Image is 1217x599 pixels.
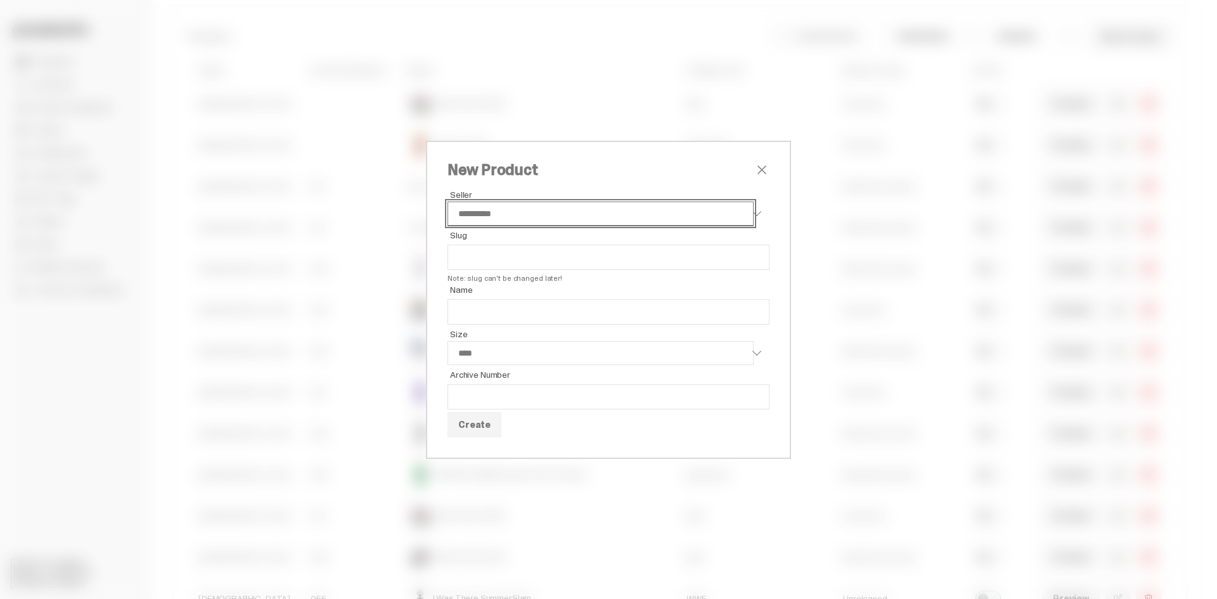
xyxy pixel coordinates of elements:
select: Size [448,341,754,365]
input: Name [448,299,769,325]
h2: New Product [448,162,754,177]
span: Seller [450,190,769,199]
span: Slug [450,231,769,240]
input: Slug [448,245,769,270]
span: Name [450,285,769,294]
input: Archive Number [448,384,769,409]
span: Archive Number [450,370,769,379]
span: Size [450,330,769,338]
button: Create [448,412,501,437]
span: Note: slug can't be changed later! [448,273,562,283]
select: Seller [448,202,754,226]
button: close [754,162,769,177]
